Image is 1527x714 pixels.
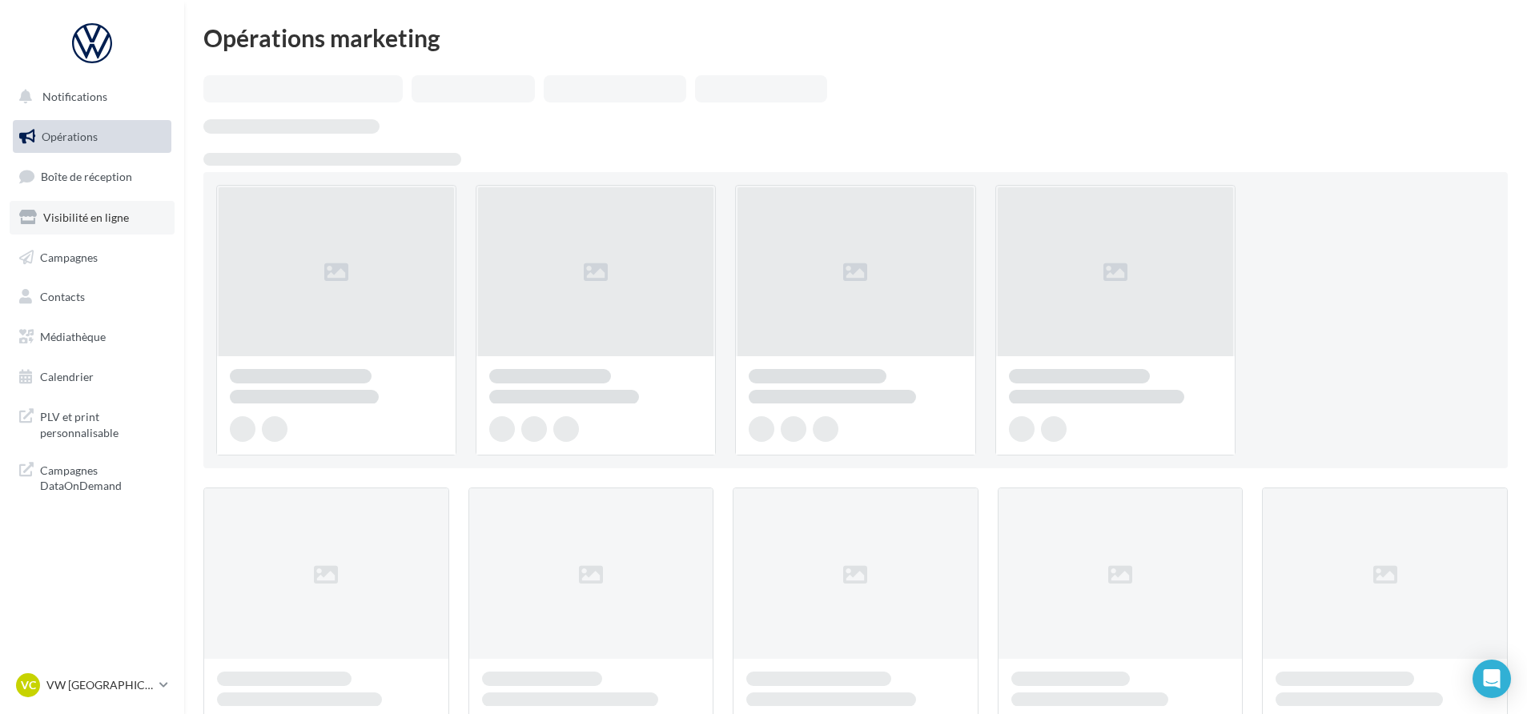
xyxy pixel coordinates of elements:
span: Boîte de réception [41,170,132,183]
span: Calendrier [40,370,94,383]
span: Contacts [40,290,85,303]
span: Visibilité en ligne [43,211,129,224]
span: Notifications [42,90,107,103]
a: VC VW [GEOGRAPHIC_DATA] [13,670,171,700]
a: Campagnes DataOnDemand [10,453,175,500]
span: Médiathèque [40,330,106,343]
a: Visibilité en ligne [10,201,175,235]
p: VW [GEOGRAPHIC_DATA] [46,677,153,693]
span: PLV et print personnalisable [40,406,165,440]
a: Campagnes [10,241,175,275]
a: PLV et print personnalisable [10,399,175,447]
a: Contacts [10,280,175,314]
span: Campagnes [40,250,98,263]
button: Notifications [10,80,168,114]
div: Open Intercom Messenger [1473,660,1511,698]
a: Boîte de réception [10,159,175,194]
a: Calendrier [10,360,175,394]
a: Médiathèque [10,320,175,354]
a: Opérations [10,120,175,154]
div: Opérations marketing [203,26,1508,50]
span: VC [21,677,36,693]
span: Campagnes DataOnDemand [40,459,165,494]
span: Opérations [42,130,98,143]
